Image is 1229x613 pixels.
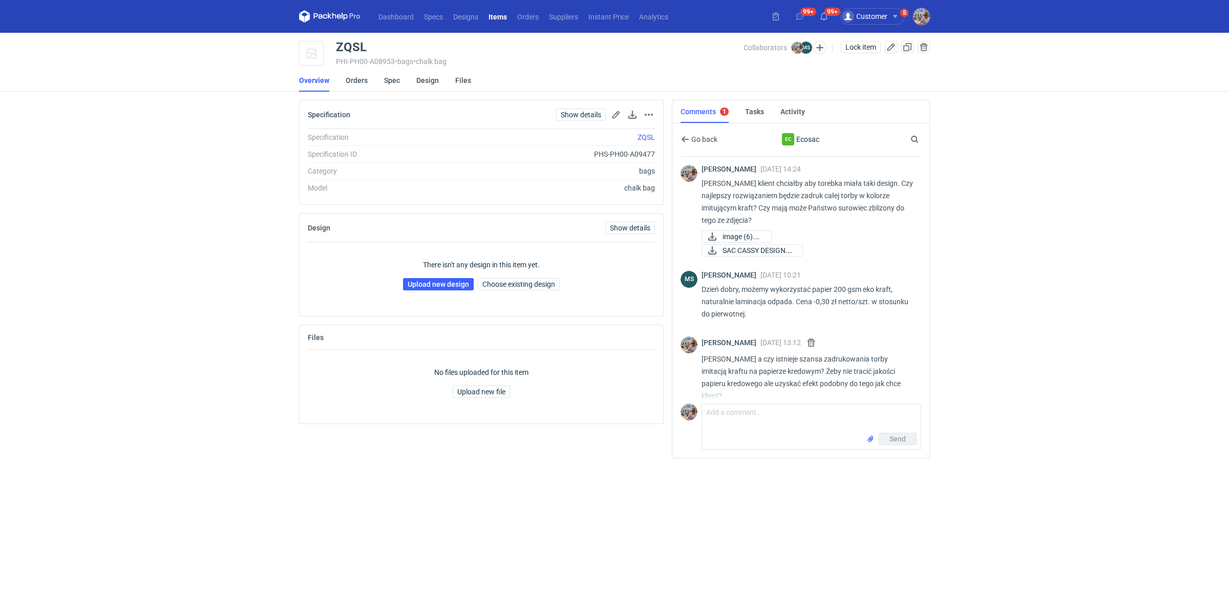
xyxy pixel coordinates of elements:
div: Model [308,183,447,193]
a: Upload new design [403,278,474,290]
div: Customer [842,10,887,23]
div: chalk bag [447,183,655,193]
div: Ecosac [751,133,851,145]
span: Collaborators [744,44,787,52]
span: [DATE] 14:24 [760,165,801,173]
a: Suppliers [544,10,583,23]
span: [DATE] 13:12 [760,339,801,347]
a: SAC CASSY DESIGN.pdf [702,244,803,257]
a: Design [416,69,439,92]
a: Files [455,69,471,92]
a: Overview [299,69,329,92]
button: Download specification [626,109,639,121]
span: SAC CASSY DESIGN.pdf [723,245,794,256]
input: Search [908,133,941,145]
span: Send [889,435,906,442]
div: Michał Sokołowski [681,271,697,288]
div: Category [308,166,447,176]
a: Tasks [745,100,764,123]
h2: Design [308,224,330,232]
a: Instant Price [583,10,634,23]
button: Choose existing design [478,278,560,290]
figcaption: MS [800,41,812,54]
img: Michał Palasek [681,336,697,353]
a: Designs [448,10,483,23]
span: • bags [395,57,413,66]
button: Customer5 [840,8,913,25]
span: [PERSON_NAME] [702,339,760,347]
div: 5 [903,9,906,16]
button: Go back [681,133,718,145]
p: There isn't any design in this item yet. [423,260,540,270]
span: [PERSON_NAME] [702,165,760,173]
button: Upload new file [453,386,510,398]
span: • chalk bag [413,57,447,66]
a: Orders [346,69,368,92]
div: Ecosac [782,133,794,145]
span: Go back [689,136,717,143]
a: Show details [605,222,655,234]
figcaption: MS [681,271,697,288]
p: [PERSON_NAME] a czy istnieje szansa zadrukowania torby imitacją kraftu na papierze kredowym? Żeby... [702,353,913,402]
button: Delete item [918,41,930,53]
span: image (6).png [723,231,763,242]
div: Specification ID [308,149,447,159]
button: Send [879,433,917,445]
p: [PERSON_NAME] klient chciałby aby torebka miała taki design. Czy najlepszy rozwiązaniem będzie za... [702,177,913,226]
svg: Packhelp Pro [299,10,361,23]
a: ZQSL [638,133,655,141]
a: Spec [384,69,400,92]
span: [DATE] 10:21 [760,271,801,279]
a: Items [483,10,512,23]
a: image (6).png [702,230,772,243]
img: Michał Palasek [913,8,930,25]
button: Actions [643,109,655,121]
span: Upload new file [457,388,505,395]
button: 99+ [816,8,832,25]
button: Lock item [841,41,881,53]
a: Specs [419,10,448,23]
a: Show details [556,109,606,121]
div: bags [447,166,655,176]
div: ZQSL [336,41,367,53]
a: Dashboard [373,10,419,23]
div: PHI-PH00-A08953 [336,57,744,66]
img: Michał Palasek [681,165,697,182]
a: Orders [512,10,544,23]
button: Edit collaborators [813,41,827,54]
button: 99+ [792,8,808,25]
a: Activity [780,100,805,123]
button: Duplicate Item [901,41,914,53]
span: Lock item [845,44,876,51]
h2: Specification [308,111,350,119]
div: Specification [308,132,447,142]
span: Choose existing design [482,281,555,288]
button: Edit spec [610,109,622,121]
p: No files uploaded for this item [434,367,528,377]
img: Michał Palasek [681,404,697,420]
figcaption: Ec [782,133,794,145]
h2: Files [308,333,324,342]
button: Edit item [885,41,897,53]
a: Analytics [634,10,673,23]
p: Dzień dobry, możemy wykorzystać papier 200 gsm eko kraft, naturalnie laminacja odpada. Cena -0,30... [702,283,913,320]
div: PHS-PH00-A09477 [447,149,655,159]
div: 1 [723,108,726,115]
a: Comments1 [681,100,729,123]
img: Michał Palasek [791,41,803,54]
span: [PERSON_NAME] [702,271,760,279]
